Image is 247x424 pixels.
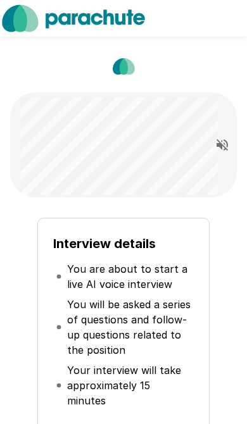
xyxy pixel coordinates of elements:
[210,132,235,158] button: Read questions aloud
[67,297,191,358] p: You will be asked a series of questions and follow-up questions related to the position
[67,363,191,408] p: Your interview will take approximately 15 minutes
[108,51,139,82] img: parachute_avatar.png
[67,261,191,292] p: You are about to start a live AI voice interview
[53,236,156,251] b: Interview details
